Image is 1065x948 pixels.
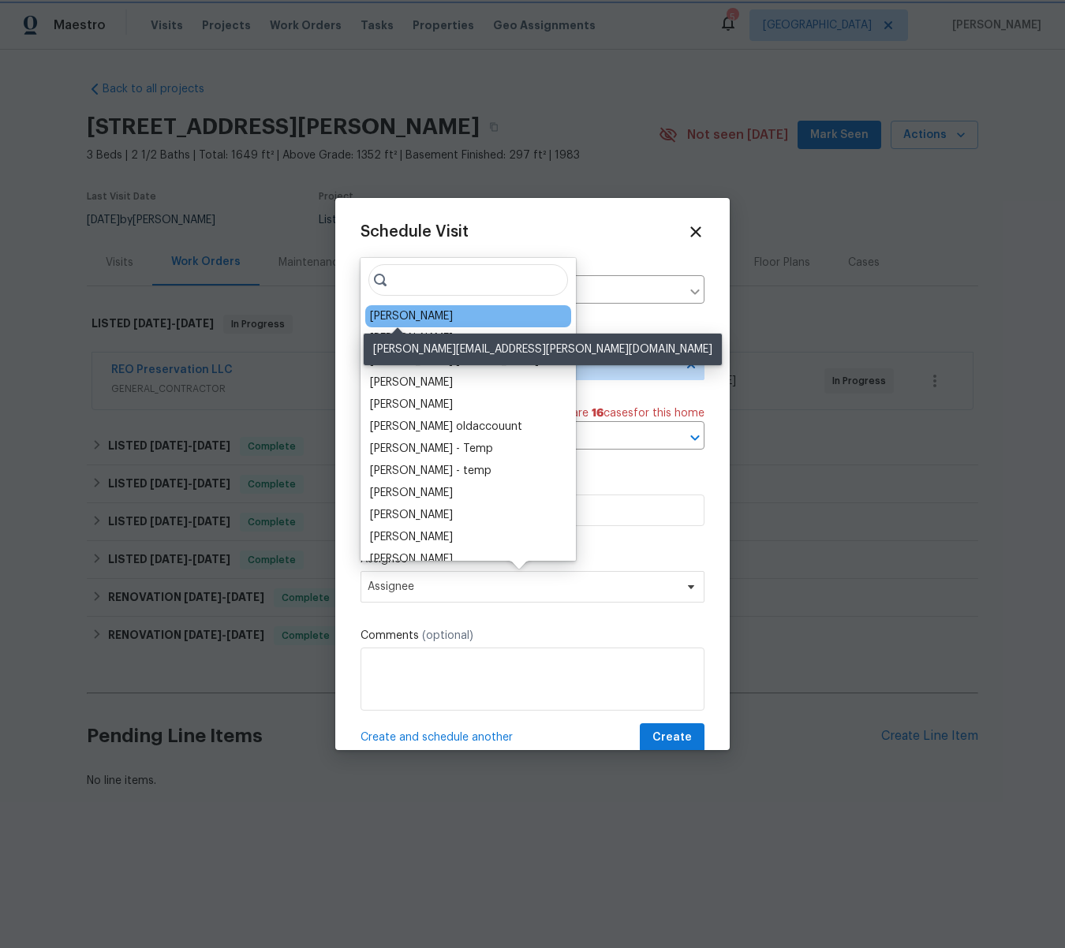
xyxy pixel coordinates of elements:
div: [PERSON_NAME] [370,375,453,390]
span: 16 [592,408,603,419]
div: [PERSON_NAME] [370,485,453,501]
div: [PERSON_NAME] [370,308,453,324]
div: [PERSON_NAME] [370,330,453,346]
span: (optional) [422,630,473,641]
div: [PERSON_NAME] [370,529,453,545]
div: [PERSON_NAME][EMAIL_ADDRESS][PERSON_NAME][DOMAIN_NAME] [364,334,722,365]
label: Comments [361,628,704,644]
div: [PERSON_NAME] [370,551,453,567]
div: [PERSON_NAME] [370,397,453,412]
span: Close [687,223,704,241]
div: [PERSON_NAME] - temp [370,463,491,479]
div: [PERSON_NAME] oldaccouunt [370,419,522,435]
div: [PERSON_NAME] [370,507,453,523]
span: Create and schedule another [361,730,513,745]
div: [PERSON_NAME] - Temp [370,441,493,457]
button: Open [684,427,706,449]
span: Create [652,728,692,748]
span: Schedule Visit [361,224,469,240]
button: Create [640,723,704,752]
span: There are case s for this home [542,405,704,421]
span: Assignee [368,580,677,593]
